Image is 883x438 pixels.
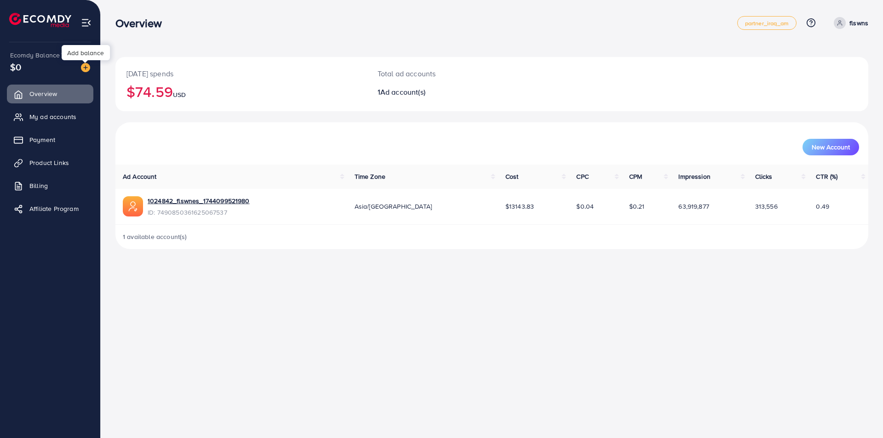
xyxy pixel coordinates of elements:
[148,196,250,205] a: 1024842_flswnes_1744099521980
[29,112,76,121] span: My ad accounts
[126,83,355,100] h2: $74.59
[62,45,110,60] div: Add balance
[29,181,48,190] span: Billing
[505,172,519,181] span: Cost
[816,202,829,211] span: 0.49
[29,204,79,213] span: Affiliate Program
[10,60,21,74] span: $0
[81,17,92,28] img: menu
[123,232,187,241] span: 1 available account(s)
[844,397,876,431] iframe: Chat
[7,131,93,149] a: Payment
[7,176,93,195] a: Billing
[115,17,169,30] h3: Overview
[737,16,797,30] a: partner_iraq_am
[29,158,69,167] span: Product Links
[126,68,355,79] p: [DATE] spends
[173,90,186,99] span: USD
[378,68,544,79] p: Total ad accounts
[816,172,837,181] span: CTR (%)
[123,172,157,181] span: Ad Account
[812,144,850,150] span: New Account
[355,202,432,211] span: Asia/[GEOGRAPHIC_DATA]
[29,135,55,144] span: Payment
[29,89,57,98] span: Overview
[678,172,711,181] span: Impression
[678,202,709,211] span: 63,919,877
[378,88,544,97] h2: 1
[7,85,93,103] a: Overview
[803,139,859,155] button: New Account
[755,172,773,181] span: Clicks
[7,108,93,126] a: My ad accounts
[849,17,868,28] p: flswns
[629,172,642,181] span: CPM
[745,20,789,26] span: partner_iraq_am
[830,17,868,29] a: flswns
[576,172,588,181] span: CPC
[7,154,93,172] a: Product Links
[629,202,645,211] span: $0.21
[9,13,71,27] img: logo
[380,87,425,97] span: Ad account(s)
[576,202,594,211] span: $0.04
[7,199,93,218] a: Affiliate Program
[148,208,250,217] span: ID: 7490850361625067537
[355,172,385,181] span: Time Zone
[10,51,60,60] span: Ecomdy Balance
[81,63,90,72] img: image
[755,202,778,211] span: 313,556
[505,202,534,211] span: $13143.83
[123,196,143,216] img: ic-ads-acc.e4c84228.svg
